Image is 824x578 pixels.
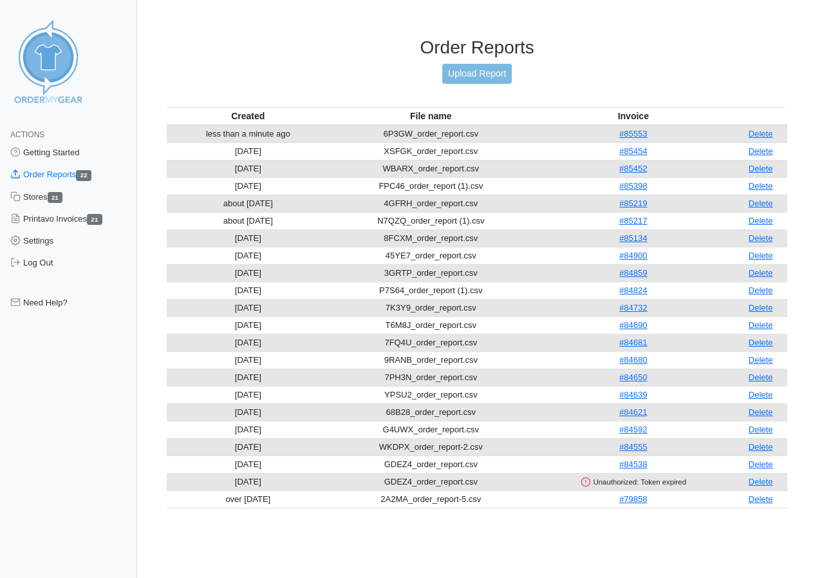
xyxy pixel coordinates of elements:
td: [DATE] [167,369,329,386]
th: Invoice [532,107,734,125]
td: 4GFRH_order_report.csv [329,195,532,212]
td: WBARX_order_report.csv [329,160,532,177]
a: Delete [749,425,773,434]
a: Delete [749,355,773,365]
td: WKDPX_order_report-2.csv [329,438,532,456]
td: YPSU2_order_report.csv [329,386,532,403]
td: FPC46_order_report (1).csv [329,177,532,195]
a: Delete [749,442,773,452]
a: #79858 [619,494,647,504]
td: [DATE] [167,438,329,456]
td: 7FQ4U_order_report.csv [329,334,532,351]
a: Delete [749,320,773,330]
a: Delete [749,338,773,347]
td: about [DATE] [167,195,329,212]
a: Delete [749,459,773,469]
a: Delete [749,407,773,417]
a: Delete [749,372,773,382]
td: [DATE] [167,229,329,247]
a: Delete [749,216,773,226]
a: #85553 [619,129,647,139]
a: #84592 [619,425,647,434]
a: #85398 [619,181,647,191]
a: #84639 [619,390,647,400]
td: GDEZ4_order_report.csv [329,473,532,490]
a: Delete [749,129,773,139]
td: T6M8J_order_report.csv [329,316,532,334]
td: [DATE] [167,473,329,490]
td: [DATE] [167,142,329,160]
td: [DATE] [167,456,329,473]
a: Delete [749,494,773,504]
td: [DATE] [167,334,329,351]
td: 8FCXM_order_report.csv [329,229,532,247]
td: [DATE] [167,247,329,264]
a: Delete [749,268,773,278]
td: [DATE] [167,316,329,334]
a: #85219 [619,198,647,208]
td: [DATE] [167,299,329,316]
td: about [DATE] [167,212,329,229]
td: [DATE] [167,160,329,177]
td: P7S64_order_report (1).csv [329,282,532,299]
span: 21 [87,214,102,225]
a: Delete [749,390,773,400]
a: #84732 [619,303,647,313]
a: #84824 [619,285,647,295]
a: Delete [749,164,773,173]
td: XSFGK_order_report.csv [329,142,532,160]
th: Created [167,107,329,125]
a: #85134 [619,233,647,243]
td: 9RANB_order_report.csv [329,351,532,369]
a: #84681 [619,338,647,347]
span: Actions [10,130,44,139]
td: 2A2MA_order_report-5.csv [329,490,532,508]
a: Upload Report [442,64,512,84]
td: over [DATE] [167,490,329,508]
a: #84680 [619,355,647,365]
td: [DATE] [167,403,329,421]
div: Unauthorized: Token expired [535,476,731,488]
a: #84690 [619,320,647,330]
td: [DATE] [167,386,329,403]
a: Delete [749,198,773,208]
a: #85217 [619,216,647,226]
a: Delete [749,477,773,486]
a: #84555 [619,442,647,452]
a: Delete [749,146,773,156]
td: 3GRTP_order_report.csv [329,264,532,282]
td: N7QZQ_order_report (1).csv [329,212,532,229]
td: [DATE] [167,351,329,369]
h3: Order Reports [167,37,787,59]
td: 7PH3N_order_report.csv [329,369,532,386]
a: Delete [749,285,773,295]
td: less than a minute ago [167,125,329,143]
td: 45YE7_order_report.csv [329,247,532,264]
a: #84650 [619,372,647,382]
a: Delete [749,181,773,191]
a: #84538 [619,459,647,469]
a: #84621 [619,407,647,417]
td: [DATE] [167,421,329,438]
td: [DATE] [167,264,329,282]
td: [DATE] [167,282,329,299]
span: 22 [76,170,91,181]
span: 21 [48,192,63,203]
td: GDEZ4_order_report.csv [329,456,532,473]
td: 7K3Y9_order_report.csv [329,299,532,316]
a: Delete [749,303,773,313]
a: Delete [749,233,773,243]
a: Delete [749,251,773,260]
td: [DATE] [167,177,329,195]
td: 68B28_order_report.csv [329,403,532,421]
a: #84900 [619,251,647,260]
a: #85454 [619,146,647,156]
td: G4UWX_order_report.csv [329,421,532,438]
td: 6P3GW_order_report.csv [329,125,532,143]
a: #84859 [619,268,647,278]
th: File name [329,107,532,125]
a: #85452 [619,164,647,173]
